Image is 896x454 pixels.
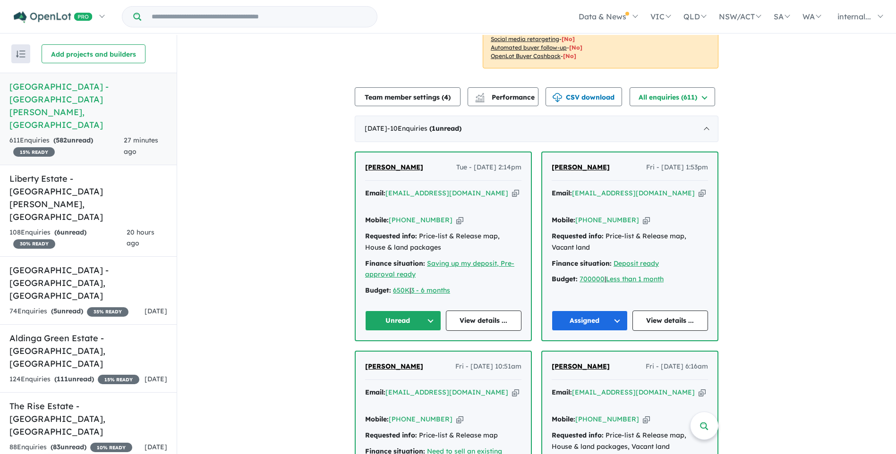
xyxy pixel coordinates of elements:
[552,361,610,372] a: [PERSON_NAME]
[51,307,83,315] strong: ( unread)
[552,162,610,173] a: [PERSON_NAME]
[365,259,514,279] a: Saving up my deposit, Pre-approval ready
[552,311,628,331] button: Assigned
[16,50,26,58] img: sort.svg
[9,374,139,385] div: 124 Enquir ies
[456,162,521,173] span: Tue - [DATE] 2:14pm
[411,286,450,294] a: 3 - 6 months
[355,116,718,142] div: [DATE]
[630,87,715,106] button: All enquiries (611)
[614,259,659,268] a: Deposit ready
[580,275,605,283] a: 700000
[477,93,535,101] span: Performance
[365,430,521,441] div: Price-list & Release map
[393,286,410,294] u: 650K
[456,414,463,424] button: Copy
[468,87,538,106] button: Performance
[552,362,610,370] span: [PERSON_NAME]
[575,415,639,423] a: [PHONE_NUMBER]
[552,259,612,268] strong: Finance situation:
[552,431,604,439] strong: Requested info:
[13,147,55,157] span: 15 % READY
[53,443,60,451] span: 83
[127,228,154,248] span: 20 hours ago
[562,35,575,42] span: [No]
[552,415,575,423] strong: Mobile:
[56,136,67,144] span: 582
[491,35,559,42] u: Social media retargeting
[552,232,604,240] strong: Requested info:
[365,286,391,294] strong: Budget:
[389,216,452,224] a: [PHONE_NUMBER]
[9,135,124,158] div: 611 Enquir ies
[572,189,695,197] a: [EMAIL_ADDRESS][DOMAIN_NAME]
[546,87,622,106] button: CSV download
[53,307,57,315] span: 5
[444,93,448,101] span: 4
[456,215,463,225] button: Copy
[491,52,561,59] u: OpenLot Buyer Cashback
[491,44,567,51] u: Automated buyer follow-up
[632,311,708,331] a: View details ...
[9,172,167,223] h5: Liberty Estate - [GEOGRAPHIC_DATA][PERSON_NAME] , [GEOGRAPHIC_DATA]
[145,443,167,451] span: [DATE]
[9,400,167,438] h5: The Rise Estate - [GEOGRAPHIC_DATA] , [GEOGRAPHIC_DATA]
[57,375,68,383] span: 111
[643,215,650,225] button: Copy
[429,124,461,133] strong: ( unread)
[54,375,94,383] strong: ( unread)
[552,274,708,285] div: |
[552,216,575,224] strong: Mobile:
[90,443,132,452] span: 10 % READY
[385,189,508,197] a: [EMAIL_ADDRESS][DOMAIN_NAME]
[552,189,572,197] strong: Email:
[563,52,576,59] span: [No]
[552,430,708,453] div: Price-list & Release map, House & land packages, Vacant land
[98,375,139,384] span: 15 % READY
[553,93,562,102] img: download icon
[145,375,167,383] span: [DATE]
[365,216,389,224] strong: Mobile:
[9,442,132,453] div: 88 Enquir ies
[9,227,127,250] div: 108 Enquir ies
[475,96,485,102] img: bar-chart.svg
[476,93,484,98] img: line-chart.svg
[54,228,86,236] strong: ( unread)
[699,387,706,397] button: Copy
[365,362,423,370] span: [PERSON_NAME]
[837,12,871,21] span: internal...
[365,231,521,253] div: Price-list & Release map, House & land packages
[646,361,708,372] span: Fri - [DATE] 6:16am
[606,275,664,283] a: Less than 1 month
[365,232,417,240] strong: Requested info:
[365,431,417,439] strong: Requested info:
[512,188,519,198] button: Copy
[124,136,158,156] span: 27 minutes ago
[365,361,423,372] a: [PERSON_NAME]
[42,44,145,63] button: Add projects and builders
[87,307,128,317] span: 35 % READY
[355,87,461,106] button: Team member settings (4)
[643,414,650,424] button: Copy
[365,189,385,197] strong: Email:
[575,216,639,224] a: [PHONE_NUMBER]
[57,228,60,236] span: 6
[455,361,521,372] span: Fri - [DATE] 10:51am
[646,162,708,173] span: Fri - [DATE] 1:53pm
[365,311,441,331] button: Unread
[552,163,610,171] span: [PERSON_NAME]
[143,7,375,27] input: Try estate name, suburb, builder or developer
[446,311,522,331] a: View details ...
[365,162,423,173] a: [PERSON_NAME]
[572,388,695,396] a: [EMAIL_ADDRESS][DOMAIN_NAME]
[365,285,521,296] div: |
[13,239,55,249] span: 30 % READY
[365,163,423,171] span: [PERSON_NAME]
[432,124,435,133] span: 1
[512,387,519,397] button: Copy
